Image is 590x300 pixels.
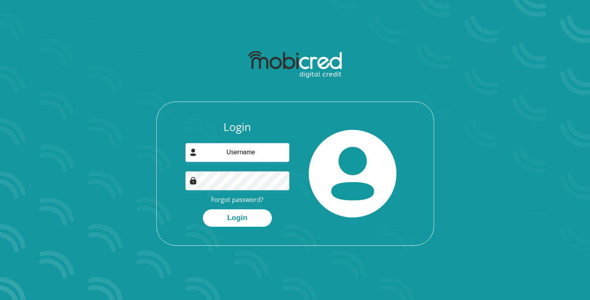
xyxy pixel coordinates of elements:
[185,143,289,162] input: Username
[211,195,263,204] a: Forgot password?
[185,121,289,134] h3: Login
[189,177,197,184] img: Image
[203,209,272,227] button: Login
[189,148,197,156] img: user-icon image
[248,51,342,78] img: mobicred logo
